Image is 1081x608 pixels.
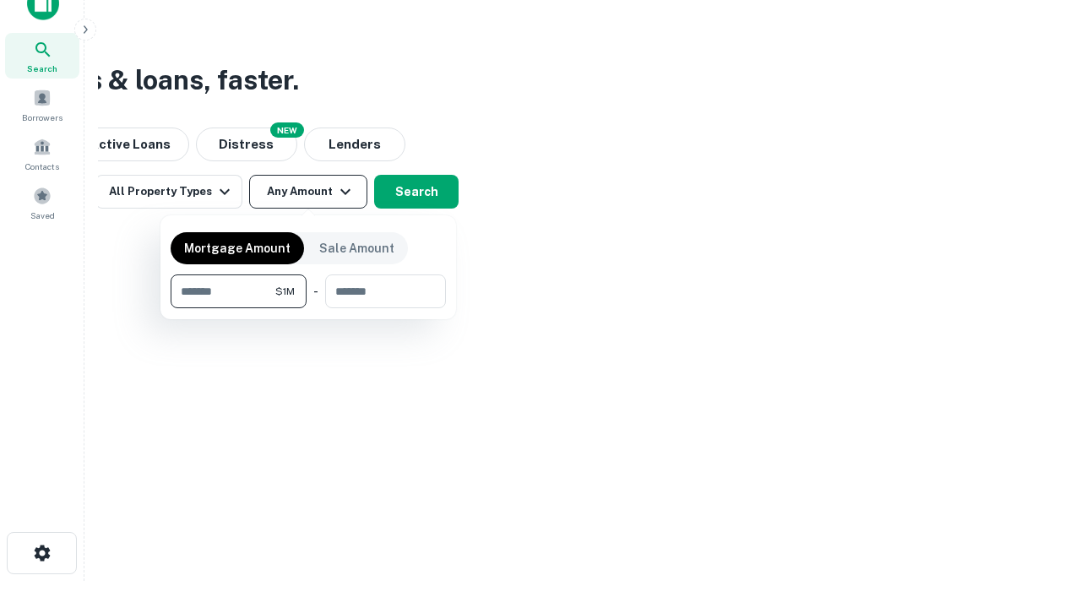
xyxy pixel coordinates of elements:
p: Mortgage Amount [184,239,291,258]
div: - [313,274,318,308]
iframe: Chat Widget [997,473,1081,554]
span: $1M [275,284,295,299]
p: Sale Amount [319,239,394,258]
